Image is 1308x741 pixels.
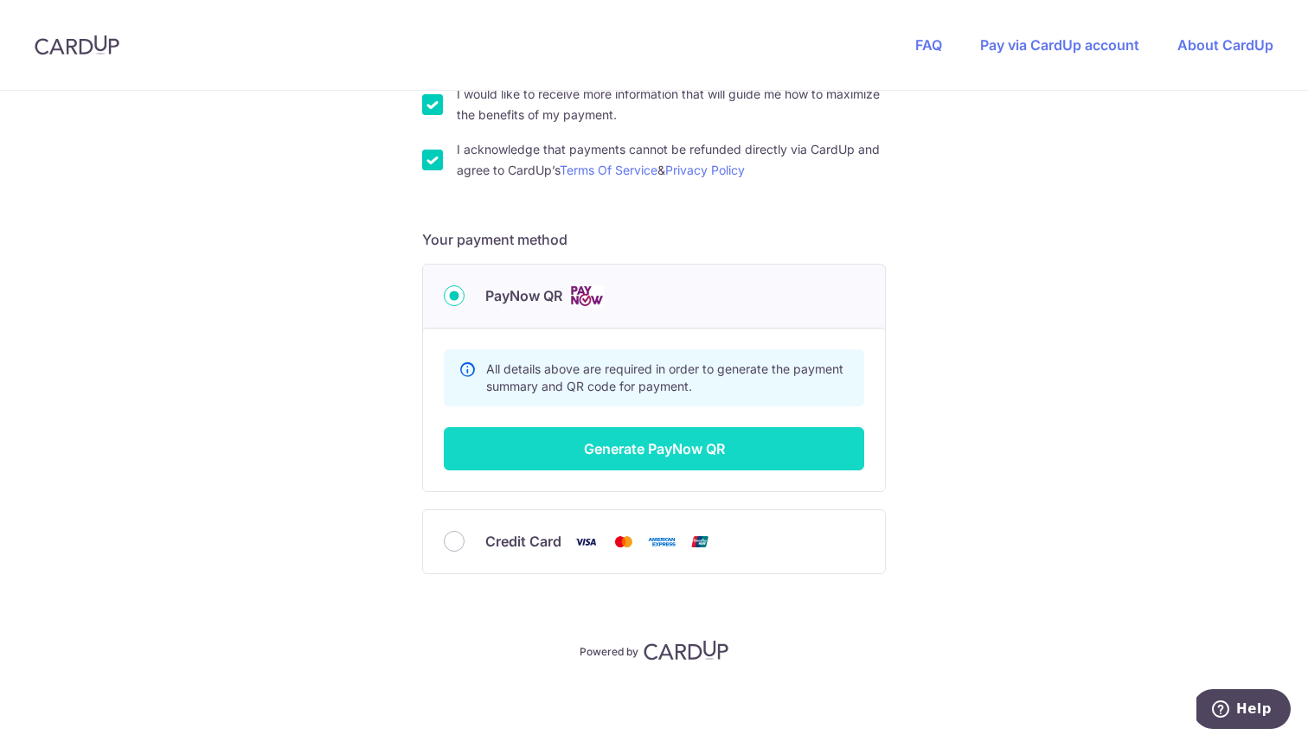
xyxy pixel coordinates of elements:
[1196,689,1291,732] iframe: Opens a widget where you can find more information
[644,531,679,553] img: American Express
[422,229,886,250] h5: Your payment method
[444,427,864,470] button: Generate PayNow QR
[568,531,603,553] img: Visa
[444,531,864,553] div: Credit Card Visa Mastercard American Express Union Pay
[444,285,864,307] div: PayNow QR Cards logo
[485,285,562,306] span: PayNow QR
[486,361,843,393] span: All details above are required in order to generate the payment summary and QR code for payment.
[644,640,728,661] img: CardUp
[485,531,561,552] span: Credit Card
[35,35,119,55] img: CardUp
[580,642,638,659] p: Powered by
[980,36,1139,54] a: Pay via CardUp account
[915,36,942,54] a: FAQ
[683,531,717,553] img: Union Pay
[665,163,745,177] a: Privacy Policy
[457,84,886,125] label: I would like to receive more information that will guide me how to maximize the benefits of my pa...
[569,285,604,307] img: Cards logo
[457,139,886,181] label: I acknowledge that payments cannot be refunded directly via CardUp and agree to CardUp’s &
[1177,36,1273,54] a: About CardUp
[606,531,641,553] img: Mastercard
[560,163,657,177] a: Terms Of Service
